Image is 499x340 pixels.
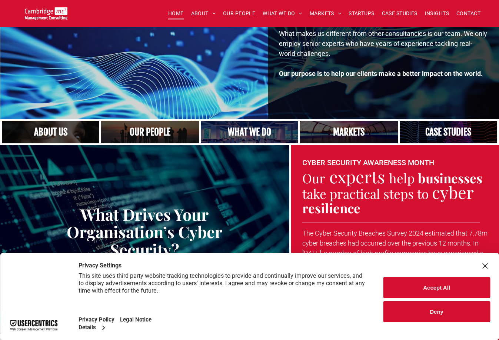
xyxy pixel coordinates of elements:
a: A crowd in silhouette at sunset, on a rise or lookout point, digital transformation [101,121,199,143]
a: OUR PEOPLE [219,8,259,19]
span: The Cyber Security Breaches Survey 2024 estimated that 7.78m cyber breaches had occurred over the... [302,229,492,287]
strong: Our purpose is to help our clients make a better impact on the world. [279,70,483,77]
a: INSIGHTS [421,8,453,19]
a: STARTUPS [345,8,378,19]
a: digital transformation [297,120,400,144]
a: MARKETS [306,8,345,19]
a: digital infrastructure [400,121,497,143]
span: take practical steps to [302,185,429,202]
a: A yoga teacher lifting his whole body off the ground in the peacock pose, digital infrastructure [201,121,298,143]
a: HOME [164,8,187,19]
a: Close up of woman's face, centered on her eyes, digital infrastructure [2,121,99,143]
strong: businesses [418,169,482,187]
span: help [389,169,415,187]
a: WHAT WE DO [259,8,306,19]
a: CONTACT [453,8,484,19]
font: CYBER SECURITY AWARENESS MONTH [302,158,434,167]
strong: resilience [302,199,360,217]
img: Go to Homepage [25,7,67,20]
a: ABOUT [187,8,220,19]
span: What makes us different from other consultancies is our team. We only employ senior experts who h... [279,30,487,57]
a: Your Business Transformed | Cambridge Management Consulting [25,8,67,16]
span: cyber [432,181,474,203]
a: CASE STUDIES [378,8,421,19]
a: What Drives Your Organisation’s Cyber Security? [6,206,284,258]
span: Our [302,169,325,187]
span: experts [329,165,385,187]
